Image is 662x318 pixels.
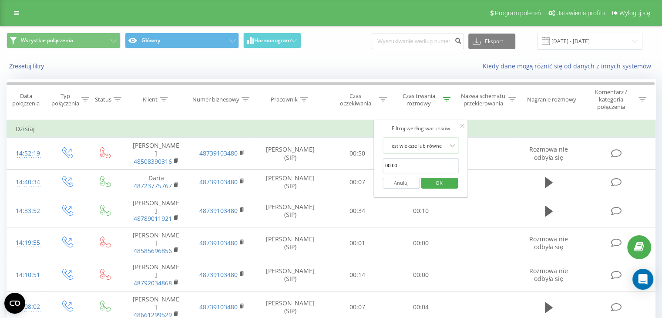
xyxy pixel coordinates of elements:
span: Program poleceń [495,10,541,17]
td: 00:07 [326,169,389,195]
td: Dzisiaj [7,120,655,138]
div: Czas oczekiwania [334,92,377,107]
span: Wszystkie połączenia [21,37,73,44]
button: OK [421,178,458,189]
span: OK [427,176,451,189]
td: [PERSON_NAME] (SIP) [255,138,326,170]
button: Wszystkie połączenia [7,33,121,48]
div: Nazwa schematu przekierowania [460,92,506,107]
span: Rozmowa nie odbyła się [529,267,568,283]
div: Numer biznesowy [192,96,239,103]
div: Nagranie rozmowy [527,96,576,103]
div: Typ połączenia [51,92,79,107]
a: 48792034868 [134,279,172,287]
a: 48739103480 [199,303,238,311]
span: Rozmowa nie odbyła się [529,145,568,161]
div: Czas trwania rozmowy [397,92,440,107]
button: Open CMP widget [4,293,25,314]
div: 14:08:02 [16,298,39,315]
a: 48508390316 [134,157,172,166]
td: [PERSON_NAME] (SIP) [255,169,326,195]
div: Data połączenia [7,92,45,107]
td: 00:10 [389,195,452,227]
div: 14:33:52 [16,203,39,220]
div: Komentarz / kategoria połączenia [585,88,636,111]
td: [PERSON_NAME] (SIP) [255,195,326,227]
button: Główny [125,33,239,48]
a: 48739103480 [199,178,238,186]
div: Klient [143,96,158,103]
a: 48723775767 [134,182,172,190]
td: 00:01 [326,227,389,259]
div: 14:52:19 [16,145,39,162]
a: 48739103480 [199,206,238,215]
div: 14:10:51 [16,267,39,284]
div: Pracownik [271,96,298,103]
td: 00:34 [326,195,389,227]
a: 48739103480 [199,149,238,157]
td: [PERSON_NAME] [123,138,189,170]
td: Daria [123,169,189,195]
a: 48585696856 [134,247,172,255]
td: [PERSON_NAME] (SIP) [255,227,326,259]
td: 00:14 [326,259,389,291]
td: 00:50 [326,138,389,170]
div: Open Intercom Messenger [632,269,653,290]
div: Status [95,96,111,103]
span: Ustawienia profilu [556,10,605,17]
a: Kiedy dane mogą różnić się od danych z innych systemów [482,62,655,70]
div: 14:19:55 [16,234,39,251]
a: 48739103480 [199,271,238,279]
a: 48739103480 [199,239,238,247]
button: Anuluj [383,178,420,189]
span: Harmonogram [254,37,291,44]
span: Wyloguj się [619,10,650,17]
td: [PERSON_NAME] [123,227,189,259]
td: [PERSON_NAME] (SIP) [255,259,326,291]
td: 00:00 [389,227,452,259]
button: Zresetuj filtry [7,62,48,70]
input: Wyszukiwanie według numeru [372,34,464,49]
input: 00:00 [383,158,459,173]
td: [PERSON_NAME] [123,195,189,227]
button: Harmonogram [243,33,301,48]
div: Filtruj według warunków [383,124,459,133]
a: 48789011921 [134,214,172,223]
span: Rozmowa nie odbyła się [529,235,568,251]
td: 00:00 [389,259,452,291]
td: [PERSON_NAME] [123,259,189,291]
div: 14:40:34 [16,174,39,191]
button: Eksport [468,34,515,49]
